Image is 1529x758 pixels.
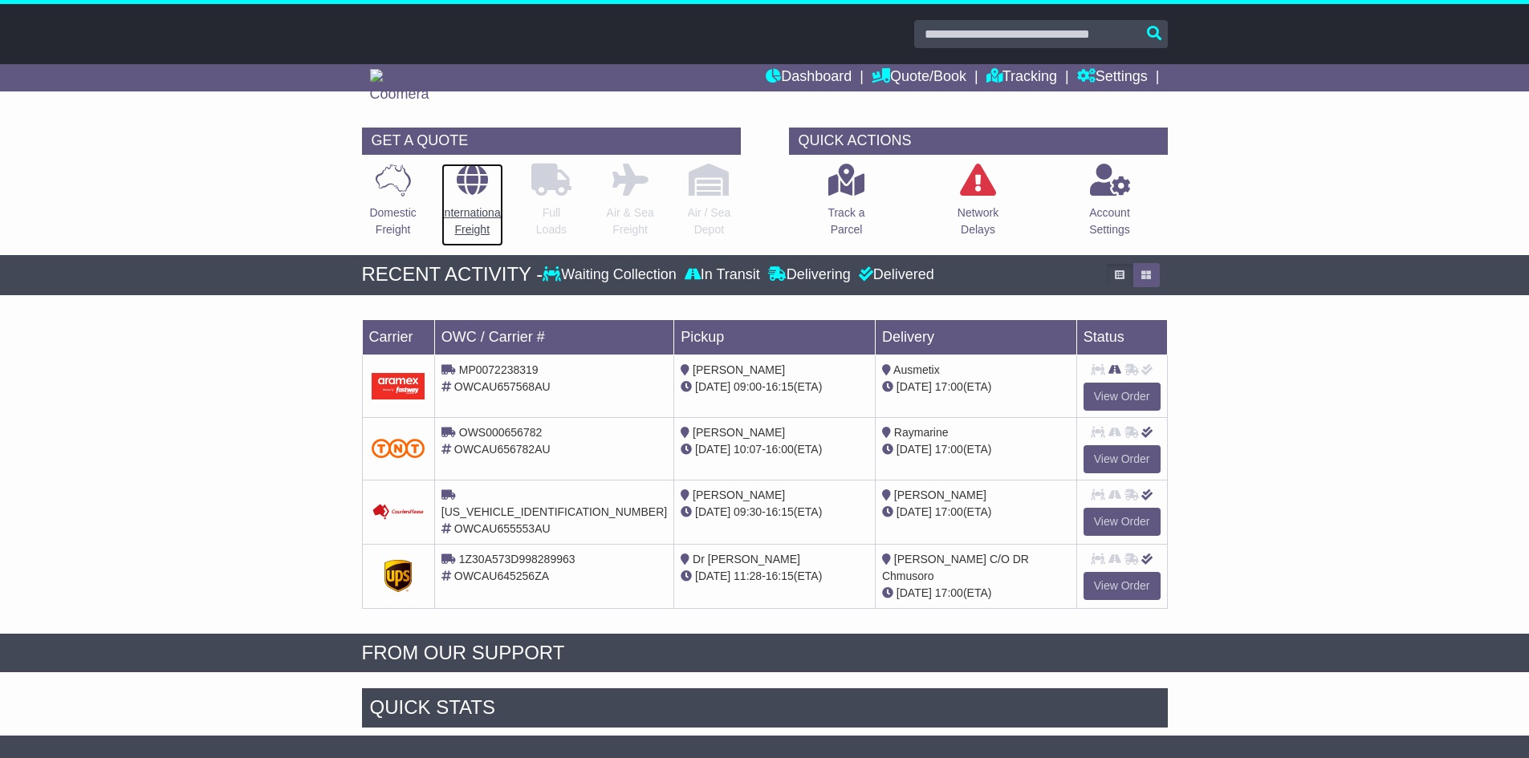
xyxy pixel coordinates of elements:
[362,688,1168,732] div: Quick Stats
[695,505,730,518] span: [DATE]
[1089,205,1130,238] p: Account Settings
[1084,383,1161,411] a: View Order
[681,504,868,521] div: - (ETA)
[454,443,551,456] span: OWCAU656782AU
[894,426,949,439] span: Raymarine
[693,553,800,565] span: Dr [PERSON_NAME]
[882,379,1070,395] div: (ETA)
[695,443,730,456] span: [DATE]
[986,64,1057,91] a: Tracking
[368,163,417,247] a: DomesticFreight
[681,379,868,395] div: - (ETA)
[607,205,654,238] p: Air & Sea Freight
[897,380,932,393] span: [DATE]
[681,568,868,585] div: - (ETA)
[362,642,1168,665] div: FROM OUR SUPPORT
[695,570,730,582] span: [DATE]
[441,205,503,238] p: International Freight
[958,205,998,238] p: Network Delays
[434,319,673,355] td: OWC / Carrier #
[454,380,551,393] span: OWCAU657568AU
[897,505,932,518] span: [DATE]
[372,439,425,458] img: TNT_Domestic.png
[372,504,425,521] img: Couriers_Please.png
[362,128,741,155] div: GET A QUOTE
[855,266,934,284] div: Delivered
[882,585,1070,602] div: (ETA)
[693,426,785,439] span: [PERSON_NAME]
[459,363,539,376] span: MP0072238319
[766,64,852,91] a: Dashboard
[872,64,966,91] a: Quote/Book
[674,319,876,355] td: Pickup
[935,505,963,518] span: 17:00
[734,505,762,518] span: 09:30
[459,553,575,565] span: 1Z30A573D998289963
[789,128,1168,155] div: QUICK ACTIONS
[882,553,1029,582] span: [PERSON_NAME] C/O DR Chmusoro
[894,488,986,501] span: [PERSON_NAME]
[734,443,762,456] span: 10:07
[734,570,762,582] span: 11:28
[693,363,785,376] span: [PERSON_NAME]
[1084,508,1161,536] a: View Order
[935,380,963,393] span: 17:00
[441,163,504,247] a: InternationalFreight
[764,266,855,284] div: Delivering
[681,441,868,458] div: - (ETA)
[384,560,412,592] img: GetCarrierServiceDarkLogo
[369,205,416,238] p: Domestic Freight
[1077,64,1148,91] a: Settings
[459,426,543,439] span: OWS000656782
[766,505,794,518] span: 16:15
[882,504,1070,521] div: (ETA)
[693,488,785,501] span: [PERSON_NAME]
[688,205,731,238] p: Air / Sea Depot
[362,319,434,355] td: Carrier
[897,443,932,456] span: [DATE]
[681,266,764,284] div: In Transit
[1076,319,1167,355] td: Status
[897,586,932,599] span: [DATE]
[441,505,667,518] span: [US_VEHICLE_IDENTIFICATION_NUMBER]
[734,380,762,393] span: 09:00
[543,266,680,284] div: Waiting Collection
[828,205,864,238] p: Track a Parcel
[827,163,865,247] a: Track aParcel
[766,570,794,582] span: 16:15
[362,263,543,286] div: RECENT ACTIVITY -
[1084,445,1161,473] a: View Order
[372,373,425,399] img: Aramex.png
[893,363,940,376] span: Ausmetix
[766,380,794,393] span: 16:15
[766,443,794,456] span: 16:00
[695,380,730,393] span: [DATE]
[454,522,551,535] span: OWCAU655553AU
[454,570,549,582] span: OWCAU645256ZA
[531,205,571,238] p: Full Loads
[882,441,1070,458] div: (ETA)
[957,163,999,247] a: NetworkDelays
[1088,163,1131,247] a: AccountSettings
[935,586,963,599] span: 17:00
[875,319,1076,355] td: Delivery
[935,443,963,456] span: 17:00
[1084,572,1161,600] a: View Order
